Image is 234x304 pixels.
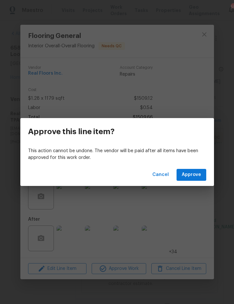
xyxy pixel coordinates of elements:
[182,171,201,179] span: Approve
[28,127,115,136] h3: Approve this line item?
[28,148,206,161] p: This action cannot be undone. The vendor will be paid after all items have been approved for this...
[152,171,169,179] span: Cancel
[150,169,171,181] button: Cancel
[177,169,206,181] button: Approve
